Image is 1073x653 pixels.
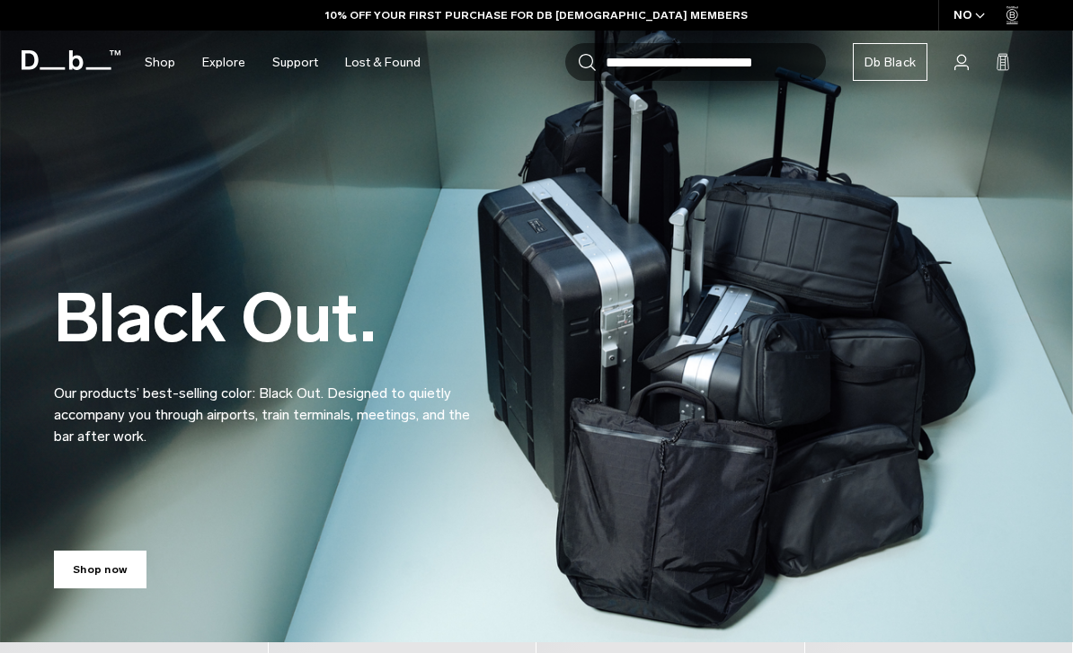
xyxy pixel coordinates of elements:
p: Our products’ best-selling color: Black Out. Designed to quietly accompany you through airports, ... [54,361,485,447]
a: Lost & Found [345,31,421,94]
nav: Main Navigation [131,31,434,94]
a: Db Black [853,43,927,81]
a: Explore [202,31,245,94]
a: Shop now [54,551,146,588]
a: Support [272,31,318,94]
a: Shop [145,31,175,94]
a: 10% OFF YOUR FIRST PURCHASE FOR DB [DEMOGRAPHIC_DATA] MEMBERS [325,7,748,23]
h2: Black Out. [54,285,485,352]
